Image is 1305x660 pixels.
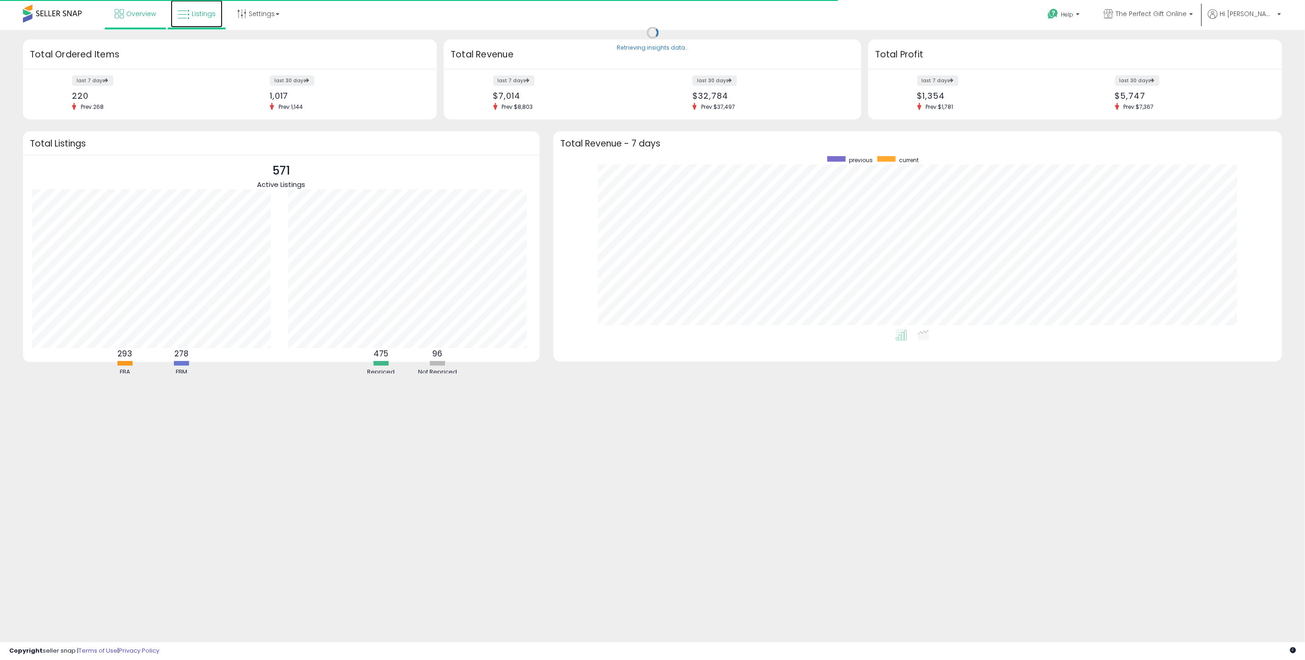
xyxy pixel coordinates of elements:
label: last 30 days [692,75,737,86]
label: last 30 days [1115,75,1160,86]
div: Repriced [353,368,408,377]
a: Help [1040,1,1089,30]
span: The Perfect Gift Online [1115,9,1187,18]
h3: Total Revenue - 7 days [560,140,1275,147]
span: Prev: $37,497 [697,103,740,111]
div: FBA [97,368,152,377]
span: Active Listings [257,180,305,189]
span: Prev: $8,803 [497,103,538,111]
h3: Total Revenue [451,48,854,61]
span: Prev: $7,367 [1119,103,1159,111]
div: 1,017 [270,91,421,101]
div: $1,354 [917,91,1068,101]
a: Hi [PERSON_NAME] [1208,9,1281,30]
span: Help [1061,11,1073,18]
b: 293 [117,348,132,359]
p: 571 [257,162,305,180]
div: Not Repriced [410,368,465,377]
label: last 7 days [917,75,959,86]
label: last 30 days [270,75,314,86]
span: Prev: $1,781 [921,103,958,111]
span: Prev: 1,144 [274,103,307,111]
label: last 7 days [72,75,113,86]
div: Retrieving insights data.. [617,44,688,52]
div: $32,784 [692,91,845,101]
b: 96 [432,348,442,359]
div: $5,747 [1115,91,1266,101]
b: 475 [374,348,388,359]
span: Overview [126,9,156,18]
h3: Total Profit [875,48,1275,61]
span: Prev: 268 [76,103,108,111]
span: Listings [192,9,216,18]
div: FBM [154,368,209,377]
h3: Total Ordered Items [30,48,430,61]
div: $7,014 [493,91,646,101]
b: 278 [174,348,189,359]
span: current [899,156,919,164]
label: last 7 days [493,75,535,86]
span: Hi [PERSON_NAME] [1220,9,1275,18]
div: 220 [72,91,223,101]
i: Get Help [1047,8,1059,20]
h3: Total Listings [30,140,533,147]
span: previous [849,156,873,164]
